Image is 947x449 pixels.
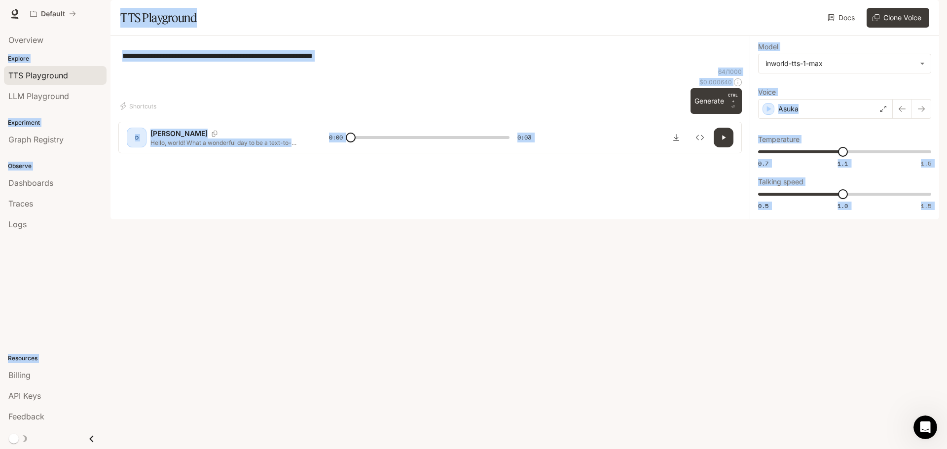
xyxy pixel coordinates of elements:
p: Asuka [778,104,799,114]
button: Copy Voice ID [208,131,221,137]
p: ⏎ [728,92,738,110]
span: 1.1 [838,159,848,168]
span: 0.7 [758,159,768,168]
h1: TTS Playground [120,8,197,28]
p: Default [41,10,65,18]
button: Clone Voice [867,8,929,28]
p: CTRL + [728,92,738,104]
span: 1.5 [921,159,931,168]
a: Docs [826,8,859,28]
span: 0.5 [758,202,768,210]
p: Temperature [758,136,800,143]
span: 0:03 [517,133,531,142]
div: inworld-tts-1-max [759,54,931,73]
p: Talking speed [758,178,803,185]
span: 1.5 [921,202,931,210]
button: Shortcuts [118,98,160,114]
p: Voice [758,89,776,96]
button: All workspaces [26,4,80,24]
div: inworld-tts-1-max [765,59,915,69]
span: 1.0 [838,202,848,210]
button: Inspect [690,128,710,147]
span: 0:00 [329,133,343,142]
div: D [129,130,145,145]
p: $ 0.000640 [699,78,732,86]
p: Model [758,43,778,50]
button: Download audio [666,128,686,147]
iframe: Intercom live chat [913,415,937,439]
p: [PERSON_NAME] [150,129,208,138]
p: 64 / 1000 [718,68,742,76]
button: GenerateCTRL +⏎ [691,88,742,114]
p: Hello, world! What a wonderful day to be a text-to-speech model! [150,138,305,147]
